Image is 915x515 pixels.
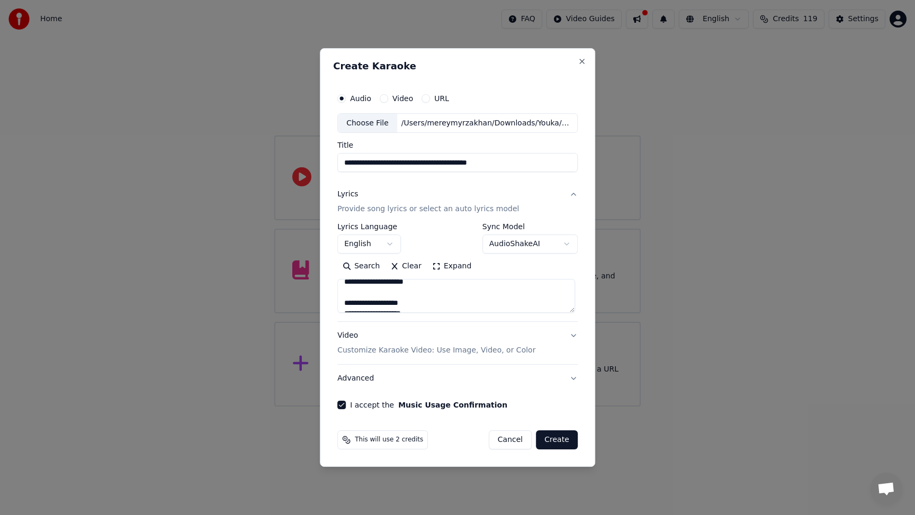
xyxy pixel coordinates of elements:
[333,61,582,71] h2: Create Karaoke
[350,401,507,409] label: I accept the
[489,430,532,449] button: Cancel
[337,204,519,215] p: Provide song lyrics or select an auto lyrics model
[385,258,427,275] button: Clear
[427,258,477,275] button: Expand
[398,401,507,409] button: I accept the
[337,223,578,322] div: LyricsProvide song lyrics or select an auto lyrics model
[337,345,535,356] p: Customize Karaoke Video: Use Image, Video, or Color
[355,436,423,444] span: This will use 2 credits
[337,223,401,231] label: Lyrics Language
[397,118,577,129] div: /Users/mereymyrzakhan/Downloads/Youka/16319-[PERSON_NAME]-jelsiz-tunde-jaryk-ai.mp3
[536,430,578,449] button: Create
[392,95,413,102] label: Video
[337,365,578,392] button: Advanced
[482,223,578,231] label: Sync Model
[337,331,535,356] div: Video
[434,95,449,102] label: URL
[350,95,371,102] label: Audio
[338,114,397,133] div: Choose File
[337,189,358,200] div: Lyrics
[337,181,578,223] button: LyricsProvide song lyrics or select an auto lyrics model
[337,258,385,275] button: Search
[337,142,578,149] label: Title
[337,322,578,365] button: VideoCustomize Karaoke Video: Use Image, Video, or Color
